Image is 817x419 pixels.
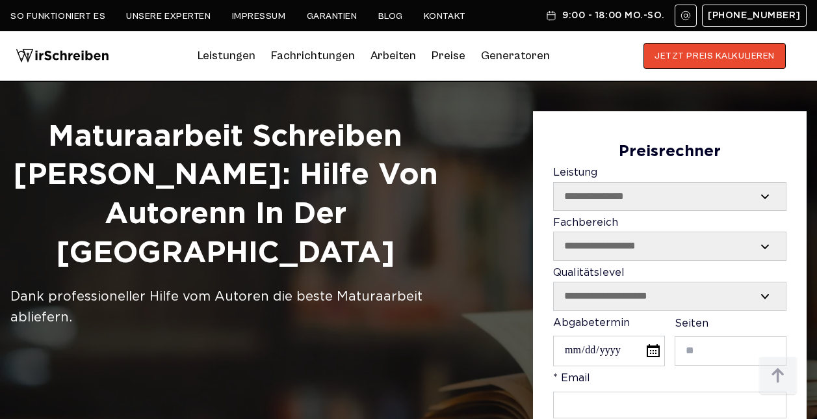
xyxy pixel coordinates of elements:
select: Fachbereich [554,232,786,260]
a: Leistungen [198,46,255,66]
div: Dank professioneller Hilfe vom Autoren die beste Maturaarbeit abliefern. [10,286,441,328]
a: Preise [432,49,465,62]
a: Kontakt [424,11,466,21]
h1: Maturaarbeit Schreiben [PERSON_NAME]: Hilfe von Autorenn in der [GEOGRAPHIC_DATA] [10,118,441,273]
label: Fachbereich [553,217,786,261]
a: Impressum [232,11,286,21]
img: logo wirschreiben [16,43,109,69]
a: Blog [378,11,403,21]
a: So funktioniert es [10,11,105,21]
div: Preisrechner [553,143,786,161]
a: Arbeiten [370,46,416,66]
span: Seiten [675,319,708,329]
span: [PHONE_NUMBER] [708,10,801,21]
img: Email [681,10,691,21]
img: Schedule [545,10,557,21]
input: Abgabetermin [553,336,665,366]
select: Leistung [554,183,786,210]
label: Qualitätslevel [553,267,786,311]
select: Qualitätslevel [554,282,786,310]
img: button top [759,357,798,396]
a: Generatoren [481,46,550,66]
span: 9:00 - 18:00 Mo.-So. [562,10,664,21]
label: * Email [553,373,786,418]
input: * Email [553,392,786,418]
a: Garantien [307,11,357,21]
a: Fachrichtungen [271,46,355,66]
a: [PHONE_NUMBER] [702,5,807,27]
a: Unsere Experten [126,11,211,21]
label: Abgabetermin [553,318,665,367]
button: JETZT PREIS KALKULIEREN [643,43,786,69]
label: Leistung [553,167,786,211]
